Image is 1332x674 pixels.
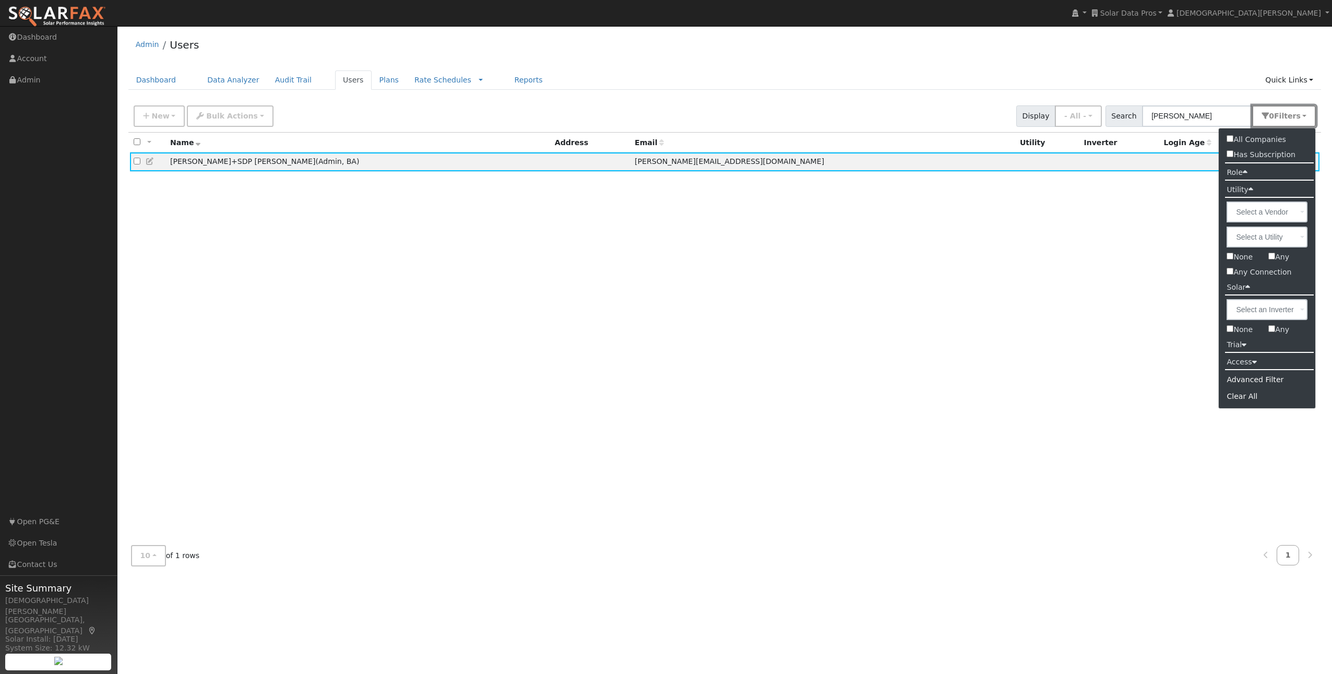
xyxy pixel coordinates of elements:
span: [DEMOGRAPHIC_DATA][PERSON_NAME] [1176,9,1321,17]
span: Filter [1274,112,1301,120]
a: Reports [506,70,550,90]
span: Bulk Actions [206,112,258,120]
input: Any [1268,253,1275,259]
span: of 1 rows [131,545,200,566]
span: ( ) [315,157,359,165]
span: Search [1105,105,1143,127]
span: Site Summary [5,581,112,595]
input: Search [1142,105,1253,127]
input: Select a Utility [1227,227,1307,247]
img: SolarFax [8,6,106,28]
div: Inverter [1084,137,1156,148]
span: New [151,112,169,120]
a: Dashboard [128,70,184,90]
label: Any [1260,250,1297,265]
a: Users [170,39,199,51]
button: 0Filters [1252,105,1316,127]
a: Audit Trail [267,70,319,90]
div: [DEMOGRAPHIC_DATA][PERSON_NAME] [5,595,112,617]
input: Has Subscription [1227,150,1233,157]
span: Days since last login [1163,138,1211,147]
div: Solar Install: [DATE] [5,634,112,645]
div: Advanced Filter [1219,372,1315,388]
a: Data Analyzer [199,70,267,90]
div: [GEOGRAPHIC_DATA], [GEOGRAPHIC_DATA] [5,614,112,636]
span: Name [170,138,201,147]
input: None [1227,253,1233,259]
div: Clear All [1219,388,1315,405]
img: retrieve [54,657,63,665]
a: Users [335,70,372,90]
span: Display [1016,105,1055,127]
label: Trial [1219,337,1254,352]
label: Role [1219,165,1255,180]
span: Email [635,138,664,147]
label: Solar [1219,280,1258,295]
a: Plans [372,70,407,90]
label: All Companies [1219,132,1293,147]
div: System Size: 12.32 kW [5,643,112,654]
span: Solar Data Pros [1100,9,1157,17]
span: Admin [318,157,342,165]
button: Bulk Actions [187,105,273,127]
label: None [1219,322,1260,337]
a: Admin [136,40,159,49]
label: Any [1260,322,1297,337]
span: Billing Admin [342,157,356,165]
div: Address [555,137,627,148]
label: Access [1219,354,1264,370]
button: 10 [131,545,166,566]
input: Any [1268,325,1275,332]
input: None [1227,325,1233,332]
label: Has Subscription [1219,147,1303,162]
td: [PERSON_NAME]+SDP [PERSON_NAME] [166,152,551,172]
input: Select a Vendor [1227,202,1307,222]
span: s [1296,112,1300,120]
label: Any Connection [1219,265,1315,280]
div: Utility [1020,137,1076,148]
input: All Companies [1227,135,1233,142]
label: Utility [1219,182,1260,197]
button: New [134,105,185,127]
span: [PERSON_NAME][EMAIL_ADDRESS][DOMAIN_NAME] [635,157,824,165]
label: None [1219,250,1260,265]
a: 1 [1277,545,1300,565]
button: - All - [1055,105,1102,127]
a: Edit User [146,157,155,165]
a: Map [88,626,97,635]
a: Quick Links [1257,70,1321,90]
input: Any Connection [1227,268,1233,275]
input: Select an Inverter [1227,299,1307,320]
a: Rate Schedules [414,76,471,84]
span: 10 [140,551,151,560]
